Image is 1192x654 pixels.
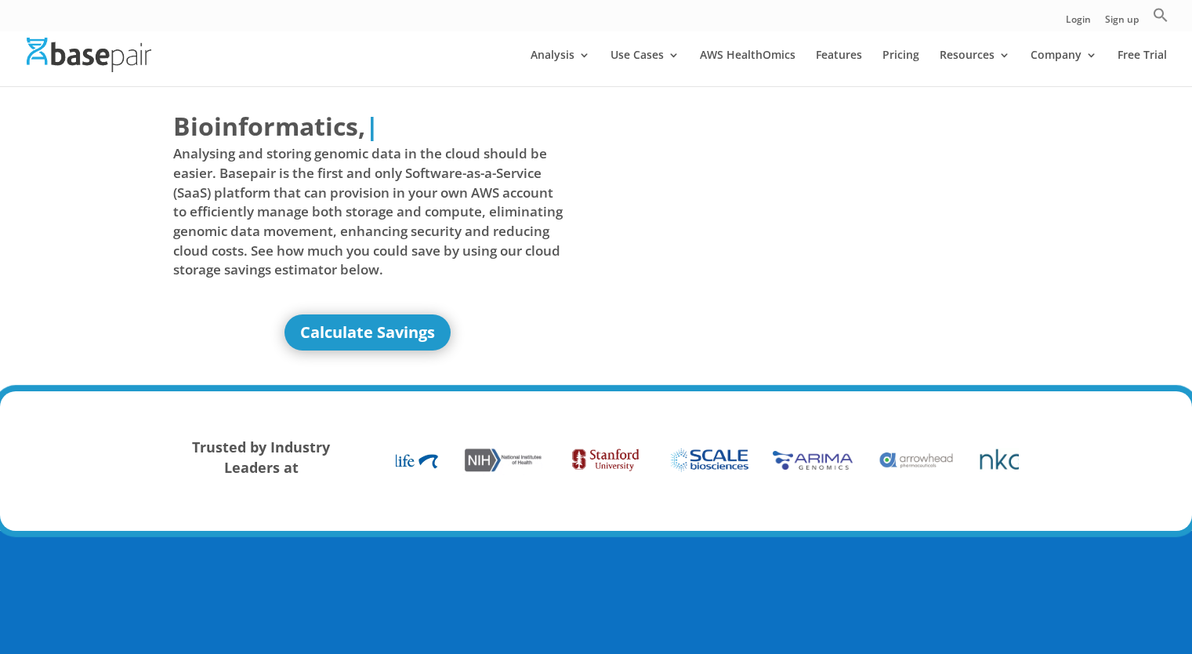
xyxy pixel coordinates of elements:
a: Company [1031,49,1097,86]
a: Login [1066,15,1091,31]
span: Bioinformatics, [173,108,365,144]
a: AWS HealthOmics [700,49,795,86]
a: Sign up [1105,15,1139,31]
a: Pricing [882,49,919,86]
iframe: Basepair - NGS Analysis Simplified [608,108,998,328]
span: | [365,109,379,143]
span: Analysing and storing genomic data in the cloud should be easier. Basepair is the first and only ... [173,144,563,279]
a: Search Icon Link [1153,7,1168,31]
a: Calculate Savings [284,314,451,351]
a: Features [816,49,862,86]
a: Use Cases [610,49,679,86]
svg: Search [1153,7,1168,23]
a: Free Trial [1118,49,1167,86]
a: Analysis [531,49,590,86]
strong: Trusted by Industry Leaders at [192,438,330,477]
img: Basepair [27,38,151,71]
a: Resources [940,49,1010,86]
